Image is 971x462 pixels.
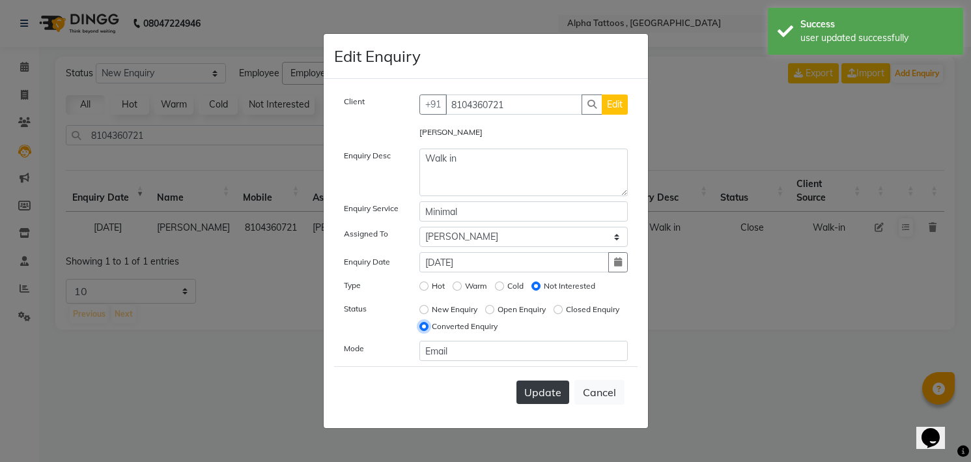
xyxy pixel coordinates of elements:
label: Mode [344,343,364,354]
label: Status [344,303,367,315]
div: Success [800,18,953,31]
label: New Enquiry [432,304,477,315]
label: Open Enquiry [498,304,546,315]
button: Update [516,381,569,404]
input: Search by Name/Mobile/Email/Code [445,94,582,115]
label: Not Interested [544,280,595,292]
label: Enquiry Date [344,256,390,268]
h4: Edit Enquiry [334,44,421,68]
label: Warm [465,280,487,292]
span: Edit [607,98,623,110]
button: Edit [602,94,628,115]
label: [PERSON_NAME] [419,126,483,138]
label: Cold [507,280,524,292]
label: Enquiry Service [344,203,399,214]
label: Closed Enquiry [566,304,619,315]
label: Enquiry Desc [344,150,391,162]
label: Client [344,96,365,108]
input: Enquiry Service [419,201,628,222]
div: user updated successfully [800,31,953,45]
label: Type [344,280,361,291]
iframe: chat widget [916,410,958,449]
label: Hot [432,280,445,292]
label: Converted Enquiry [432,321,498,332]
label: Assigned To [344,228,388,240]
span: Update [524,386,561,399]
button: +91 [419,94,447,115]
button: Cancel [574,380,625,405]
input: Email/phone/SMS [419,341,628,361]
